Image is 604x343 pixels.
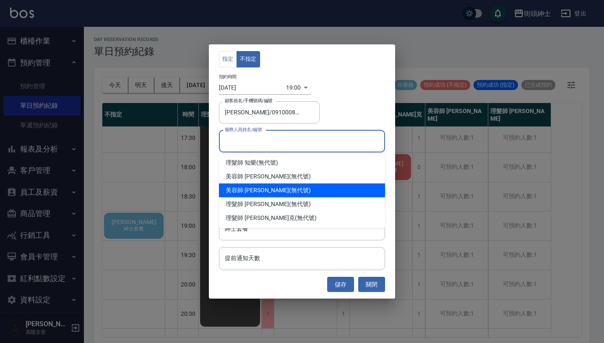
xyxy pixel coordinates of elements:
div: (無代號) [219,156,385,170]
button: 關閉 [358,277,385,292]
label: 預約時間 [219,73,237,80]
button: 不指定 [237,51,260,67]
div: 19:00 [286,81,301,95]
div: (無代號) [219,183,385,197]
span: 理髮師 [PERSON_NAME]克 [226,214,295,222]
button: 儲存 [327,277,354,292]
span: 理髮師 知樂 [226,158,256,167]
button: 指定 [219,51,237,67]
div: (無代號) [219,197,385,211]
div: (無代號) [219,170,385,183]
span: 理髮師 [PERSON_NAME] [226,200,289,209]
label: 顧客姓名/手機號碼/編號 [225,98,273,104]
div: (無代號) [219,211,385,225]
input: Choose date, selected date is 2025-10-04 [219,81,286,95]
span: 美容師 [PERSON_NAME] [226,186,289,195]
label: 服務人員姓名/編號 [225,126,262,133]
span: 美容師 [PERSON_NAME] [226,172,289,181]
